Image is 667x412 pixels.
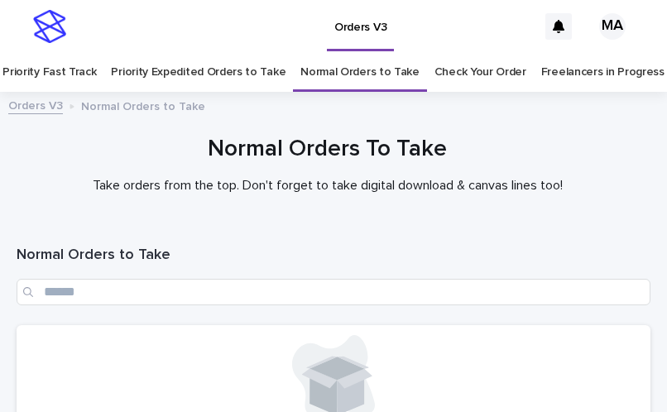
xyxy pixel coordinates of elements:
[434,53,526,92] a: Check Your Order
[17,279,650,305] input: Search
[17,134,638,165] h1: Normal Orders To Take
[2,53,96,92] a: Priority Fast Track
[541,53,665,92] a: Freelancers in Progress
[111,53,286,92] a: Priority Expedited Orders to Take
[300,53,420,92] a: Normal Orders to Take
[33,10,66,43] img: stacker-logo-s-only.png
[81,96,205,114] p: Normal Orders to Take
[599,13,626,40] div: MA
[8,95,63,114] a: Orders V3
[17,246,650,266] h1: Normal Orders to Take
[17,178,638,194] p: Take orders from the top. Don't forget to take digital download & canvas lines too!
